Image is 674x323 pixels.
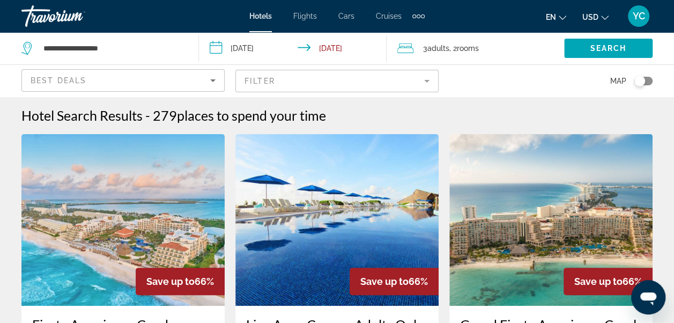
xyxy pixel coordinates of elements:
[546,13,556,21] span: en
[145,107,150,123] span: -
[457,44,479,53] span: rooms
[350,268,439,295] div: 66%
[21,134,225,306] img: Hotel image
[387,32,564,64] button: Travelers: 3 adults, 0 children
[546,9,566,25] button: Change language
[423,41,449,56] span: 3
[293,12,317,20] a: Flights
[249,12,272,20] a: Hotels
[21,2,129,30] a: Travorium
[625,5,653,27] button: User Menu
[177,107,326,123] span: places to spend your time
[21,107,143,123] h1: Hotel Search Results
[31,74,216,87] mat-select: Sort by
[631,280,665,314] iframe: Button to launch messaging window
[235,134,439,306] img: Hotel image
[338,12,354,20] a: Cars
[146,276,195,287] span: Save up to
[564,39,653,58] button: Search
[412,8,425,25] button: Extra navigation items
[31,76,86,85] span: Best Deals
[610,74,626,89] span: Map
[582,9,609,25] button: Change currency
[449,134,653,306] img: Hotel image
[235,69,439,93] button: Filter
[199,32,387,64] button: Check-in date: Sep 7, 2026 Check-out date: Sep 11, 2026
[427,44,449,53] span: Adults
[633,11,645,21] span: YC
[449,41,479,56] span: , 2
[626,76,653,86] button: Toggle map
[574,276,623,287] span: Save up to
[590,44,627,53] span: Search
[376,12,402,20] a: Cruises
[153,107,326,123] h2: 279
[564,268,653,295] div: 66%
[582,13,598,21] span: USD
[360,276,409,287] span: Save up to
[136,268,225,295] div: 66%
